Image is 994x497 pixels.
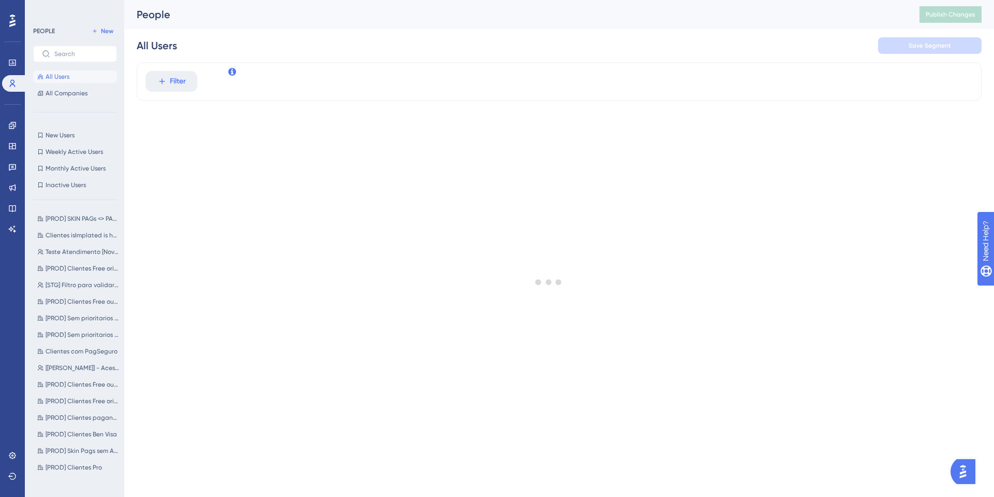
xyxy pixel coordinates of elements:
div: All Users [137,38,177,53]
button: [PROD] Sem prioritarios Pags L1 [33,312,123,324]
span: [PROD] SKIN PAGs <> PAG_GRATIS | HUB | FREE | PRO [46,215,119,223]
span: [PROD] Clientes pagantes [46,414,119,422]
button: [PROD] SKIN PAGs <> PAG_GRATIS | HUB | FREE | PRO [33,212,123,225]
span: New [101,27,113,35]
span: All Companies [46,89,87,97]
button: Publish Changes [919,6,982,23]
button: [[PERSON_NAME]] - Acesso Firefox [33,362,123,374]
button: Monthly Active Users [33,162,117,175]
span: [PROD] Clientes Free ou Pag_Gratis [46,380,119,389]
div: People [137,7,894,22]
button: Clientes com PagSeguro [33,345,123,358]
span: [PROD] Clientes Pro [46,463,102,472]
span: [PROD] Sem prioritarios Pags L2 [46,331,119,339]
button: Clientes isImplated is has any value [33,229,123,242]
span: [STG] Filtro para validar teste - Paulo [46,281,119,289]
input: Search [54,50,108,58]
button: [PROD] Clientes Free ou Pro [33,295,123,308]
button: [PROD] Clientes Free origem Mercado [33,262,123,275]
button: [PROD] Clientes Pro [33,461,123,474]
button: Save Segment [878,37,982,54]
button: [PROD] Clientes Free ou Pag_Gratis [33,378,123,391]
span: [PROD] Clientes Free origem Pag_gratis [46,397,119,405]
span: [PROD] Clientes Free origem Mercado [46,264,119,273]
span: [PROD] Sem prioritarios Pags L1 [46,314,119,322]
span: Need Help? [24,3,65,15]
button: [STG] Filtro para validar teste - Paulo [33,279,123,291]
span: [PROD] Clientes Ben Visa [46,430,117,438]
button: New [88,25,117,37]
button: [PROD] Skin Pags sem Adq [33,445,123,457]
span: Weekly Active Users [46,148,103,156]
button: New Users [33,129,117,141]
span: All Users [46,73,69,81]
span: Save Segment [909,41,951,50]
span: Inactive Users [46,181,86,189]
button: Inactive Users [33,179,117,191]
button: [PROD] Clientes Free origem Pag_gratis [33,395,123,407]
iframe: UserGuiding AI Assistant Launcher [951,456,982,487]
span: [[PERSON_NAME]] - Acesso Firefox [46,364,119,372]
span: Monthly Active Users [46,164,106,173]
span: [PROD] Clientes Free ou Pro [46,297,119,306]
button: Teste Atendimento [Novo] [33,246,123,258]
span: Clientes isImplated is has any value [46,231,119,239]
span: Publish Changes [926,10,975,19]
button: Weekly Active Users [33,146,117,158]
button: All Users [33,70,117,83]
span: Clientes com PagSeguro [46,347,118,356]
button: All Companies [33,87,117,100]
span: [PROD] Skin Pags sem Adq [46,447,119,455]
button: [PROD] Clientes Ben Visa [33,428,123,441]
div: PEOPLE [33,27,55,35]
button: [PROD] Sem prioritarios Pags L2 [33,329,123,341]
span: New Users [46,131,75,139]
span: Teste Atendimento [Novo] [46,248,119,256]
button: [PROD] Clientes pagantes [33,411,123,424]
